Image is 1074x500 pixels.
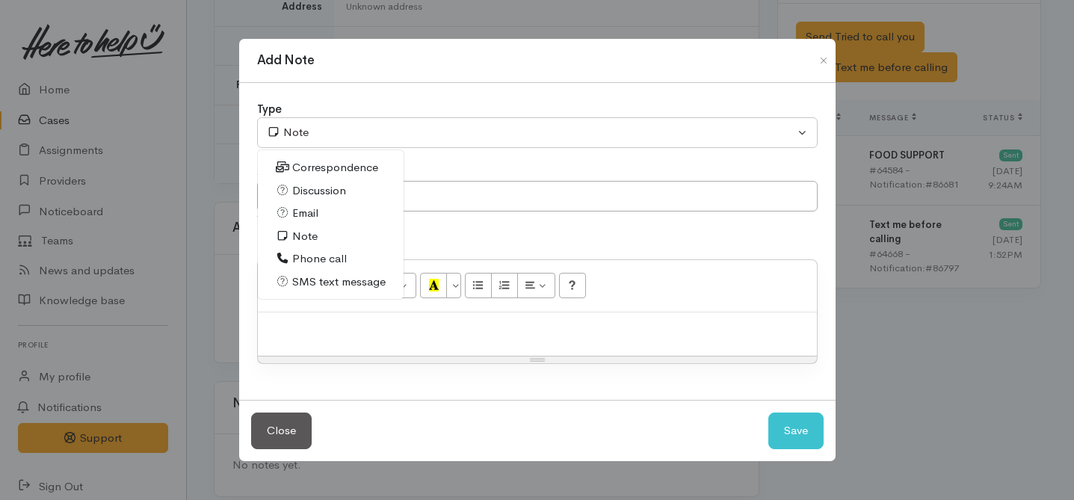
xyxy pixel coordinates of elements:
[812,52,836,70] button: Close
[257,51,315,70] h1: Add Note
[420,273,447,298] button: Recent Color
[292,182,346,200] span: Discussion
[257,101,282,118] label: Type
[768,413,824,449] button: Save
[257,117,818,148] button: Note
[292,250,347,268] span: Phone call
[267,124,794,141] div: Note
[292,274,386,291] span: SMS text message
[292,159,378,176] span: Correspondence
[465,273,492,298] button: Unordered list (⌘+⇧+NUM7)
[258,357,817,363] div: Resize
[446,273,461,298] button: More Color
[257,212,818,226] div: What's this note about?
[292,228,318,245] span: Note
[251,413,312,449] button: Close
[517,273,556,298] button: Paragraph
[491,273,518,298] button: Ordered list (⌘+⇧+NUM8)
[559,273,586,298] button: Help
[292,205,318,222] span: Email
